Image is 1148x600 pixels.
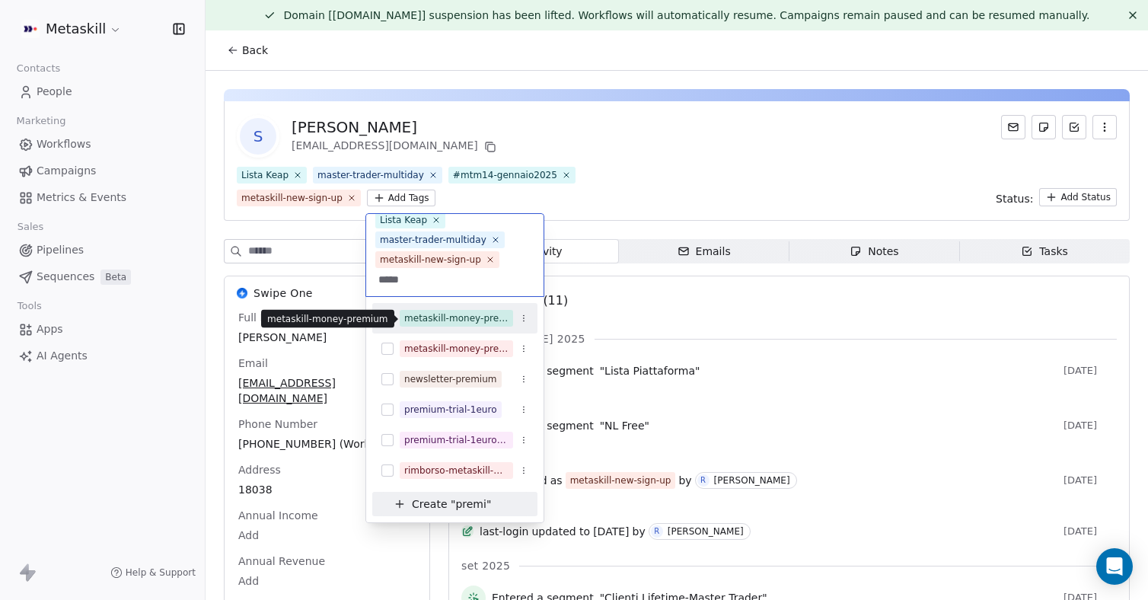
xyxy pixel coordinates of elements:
[267,313,388,325] p: metaskill-money-premium
[372,303,537,516] div: Suggestions
[380,213,427,227] div: Lista Keap
[404,464,509,477] div: rimborso-metaskill-money-premium
[404,433,509,447] div: premium-trial-1euro-refunded
[404,403,497,416] div: premium-trial-1euro
[455,496,486,512] span: premi
[380,253,481,266] div: metaskill-new-sign-up
[404,311,509,325] div: metaskill-money-premium
[381,492,528,516] button: Create "premi"
[412,496,455,512] span: Create "
[404,342,509,356] div: metaskill-money-premium-cancelled
[486,496,491,512] span: "
[404,372,497,386] div: newsletter-premium
[380,233,486,247] div: master-trader-multiday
